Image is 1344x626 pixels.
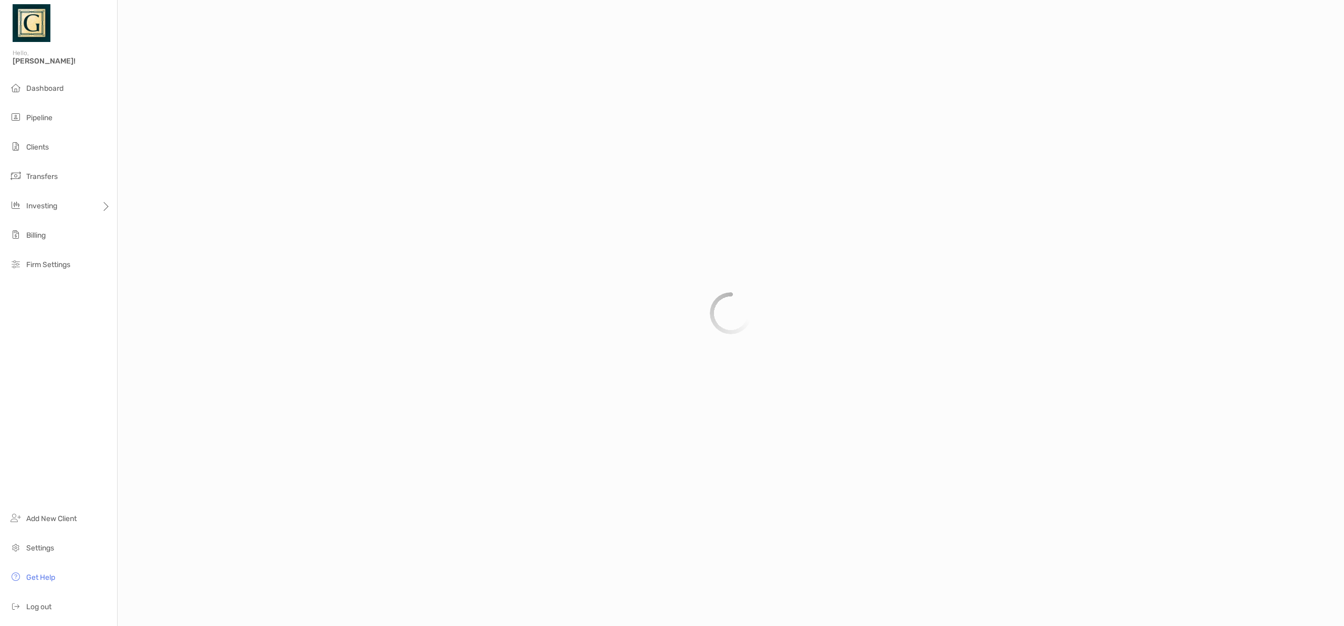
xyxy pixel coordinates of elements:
[26,143,49,152] span: Clients
[26,602,51,611] span: Log out
[26,172,58,181] span: Transfers
[26,260,70,269] span: Firm Settings
[26,201,57,210] span: Investing
[13,4,50,42] img: Zoe Logo
[26,544,54,553] span: Settings
[26,514,77,523] span: Add New Client
[9,258,22,270] img: firm-settings icon
[26,231,46,240] span: Billing
[9,600,22,612] img: logout icon
[9,111,22,123] img: pipeline icon
[9,169,22,182] img: transfers icon
[9,81,22,94] img: dashboard icon
[9,199,22,211] img: investing icon
[13,57,111,66] span: [PERSON_NAME]!
[26,113,52,122] span: Pipeline
[9,541,22,554] img: settings icon
[9,228,22,241] img: billing icon
[9,140,22,153] img: clients icon
[9,570,22,583] img: get-help icon
[26,573,55,582] span: Get Help
[26,84,64,93] span: Dashboard
[9,512,22,524] img: add_new_client icon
